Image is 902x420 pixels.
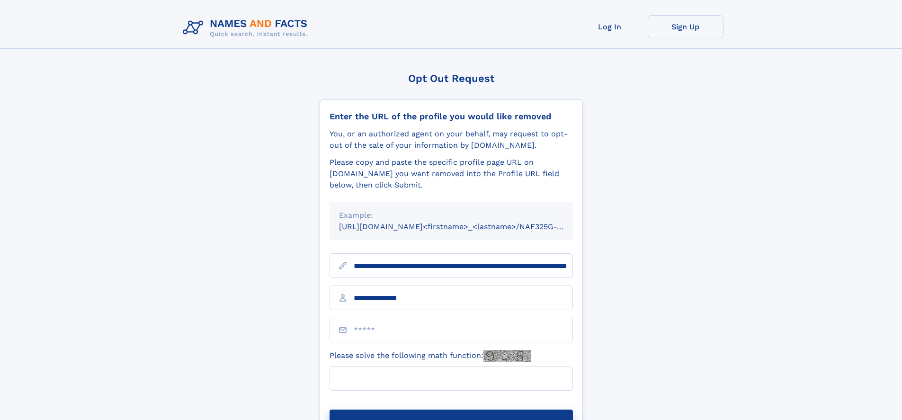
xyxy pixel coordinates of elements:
div: Please copy and paste the specific profile page URL on [DOMAIN_NAME] you want removed into the Pr... [330,157,573,191]
div: Opt Out Request [320,72,583,84]
small: [URL][DOMAIN_NAME]<firstname>_<lastname>/NAF325G-xxxxxxxx [339,222,591,231]
div: Example: [339,210,563,221]
label: Please solve the following math function: [330,350,531,362]
a: Log In [572,15,648,38]
a: Sign Up [648,15,723,38]
img: Logo Names and Facts [179,15,315,41]
div: You, or an authorized agent on your behalf, may request to opt-out of the sale of your informatio... [330,128,573,151]
div: Enter the URL of the profile you would like removed [330,111,573,122]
